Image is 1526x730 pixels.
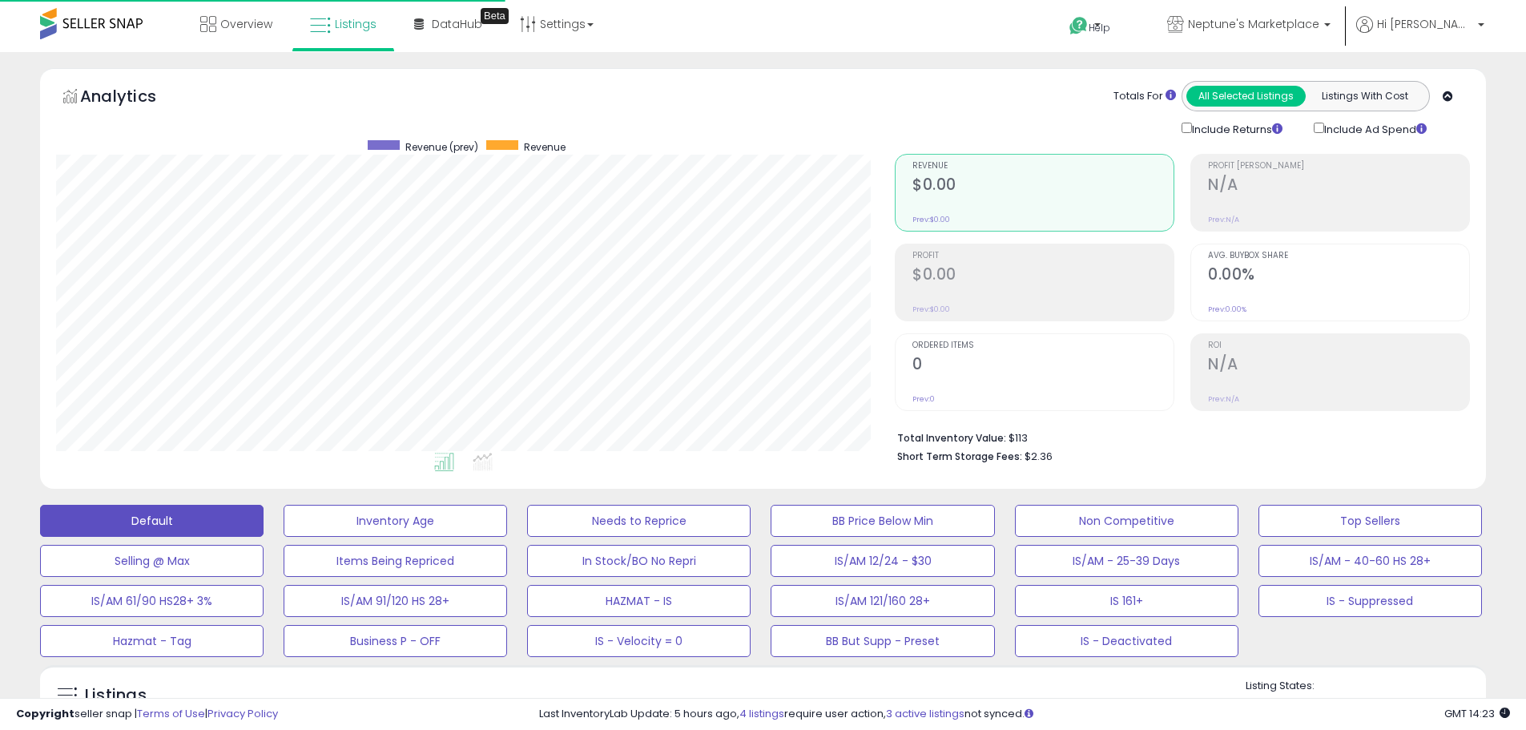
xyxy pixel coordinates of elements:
[1015,585,1238,617] button: IS 161+
[771,625,994,657] button: BB But Supp - Preset
[527,505,751,537] button: Needs to Reprice
[1258,545,1482,577] button: IS/AM - 40-60 HS 28+
[527,625,751,657] button: IS - Velocity = 0
[1170,119,1302,138] div: Include Returns
[1188,16,1319,32] span: Neptune's Marketplace
[1444,706,1510,721] span: 2025-10-6 14:23 GMT
[1208,341,1469,350] span: ROI
[1015,625,1238,657] button: IS - Deactivated
[1069,16,1089,36] i: Get Help
[912,175,1174,197] h2: $0.00
[539,707,1510,722] div: Last InventoryLab Update: 5 hours ago, require user action, not synced.
[771,585,994,617] button: IS/AM 121/160 28+
[1208,252,1469,260] span: Avg. Buybox Share
[432,16,482,32] span: DataHub
[897,431,1006,445] b: Total Inventory Value:
[1208,162,1469,171] span: Profit [PERSON_NAME]
[912,355,1174,377] h2: 0
[16,706,74,721] strong: Copyright
[220,16,272,32] span: Overview
[1258,505,1482,537] button: Top Sellers
[1246,679,1486,694] p: Listing States:
[1015,545,1238,577] button: IS/AM - 25-39 Days
[16,707,278,722] div: seller snap | |
[284,625,507,657] button: Business P - OFF
[527,545,751,577] button: In Stock/BO No Repri
[912,305,950,314] small: Prev: $0.00
[897,450,1022,463] b: Short Term Storage Fees:
[1258,585,1482,617] button: IS - Suppressed
[886,706,964,721] a: 3 active listings
[912,215,950,224] small: Prev: $0.00
[1208,305,1246,314] small: Prev: 0.00%
[1208,175,1469,197] h2: N/A
[284,545,507,577] button: Items Being Repriced
[80,85,187,111] h5: Analytics
[912,252,1174,260] span: Profit
[912,265,1174,287] h2: $0.00
[40,505,264,537] button: Default
[137,706,205,721] a: Terms of Use
[207,706,278,721] a: Privacy Policy
[912,394,935,404] small: Prev: 0
[527,585,751,617] button: HAZMAT - IS
[1208,394,1239,404] small: Prev: N/A
[1382,697,1442,711] label: Deactivated
[481,8,509,24] div: Tooltip anchor
[524,140,566,154] span: Revenue
[284,585,507,617] button: IS/AM 91/120 HS 28+
[771,505,994,537] button: BB Price Below Min
[1186,86,1306,107] button: All Selected Listings
[739,706,784,721] a: 4 listings
[1015,505,1238,537] button: Non Competitive
[1356,16,1484,52] a: Hi [PERSON_NAME]
[1305,86,1424,107] button: Listings With Cost
[1262,697,1291,711] label: Active
[1208,265,1469,287] h2: 0.00%
[912,162,1174,171] span: Revenue
[1113,89,1176,104] div: Totals For
[1377,16,1473,32] span: Hi [PERSON_NAME]
[85,684,147,707] h5: Listings
[771,545,994,577] button: IS/AM 12/24 - $30
[897,427,1458,446] li: $113
[1302,119,1452,138] div: Include Ad Spend
[1208,355,1469,377] h2: N/A
[1208,215,1239,224] small: Prev: N/A
[335,16,376,32] span: Listings
[284,505,507,537] button: Inventory Age
[1057,4,1141,52] a: Help
[1025,449,1053,464] span: $2.36
[40,545,264,577] button: Selling @ Max
[912,341,1174,350] span: Ordered Items
[405,140,478,154] span: Revenue (prev)
[1089,21,1110,34] span: Help
[40,585,264,617] button: IS/AM 61/90 HS28+ 3%
[40,625,264,657] button: Hazmat - Tag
